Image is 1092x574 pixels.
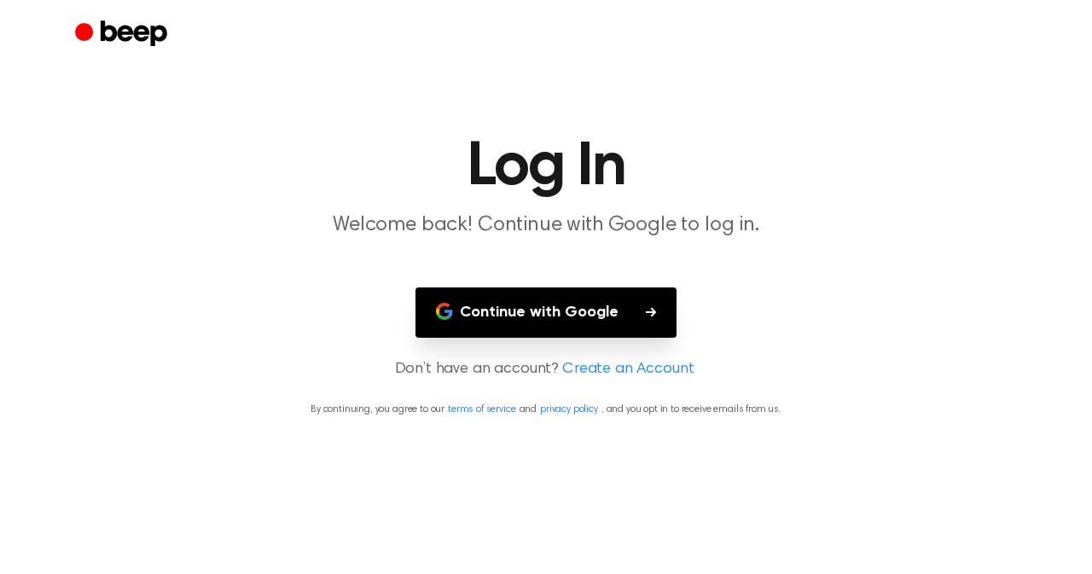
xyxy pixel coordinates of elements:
[109,136,983,198] h1: Log In
[218,212,874,240] p: Welcome back! Continue with Google to log in.
[415,287,677,338] button: Continue with Google
[562,358,694,381] a: Create an Account
[448,404,515,415] a: terms of service
[540,404,598,415] a: privacy policy
[20,402,1072,417] p: By continuing, you agree to our and , and you opt in to receive emails from us.
[20,358,1072,381] p: Don’t have an account?
[75,18,171,51] a: Beep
